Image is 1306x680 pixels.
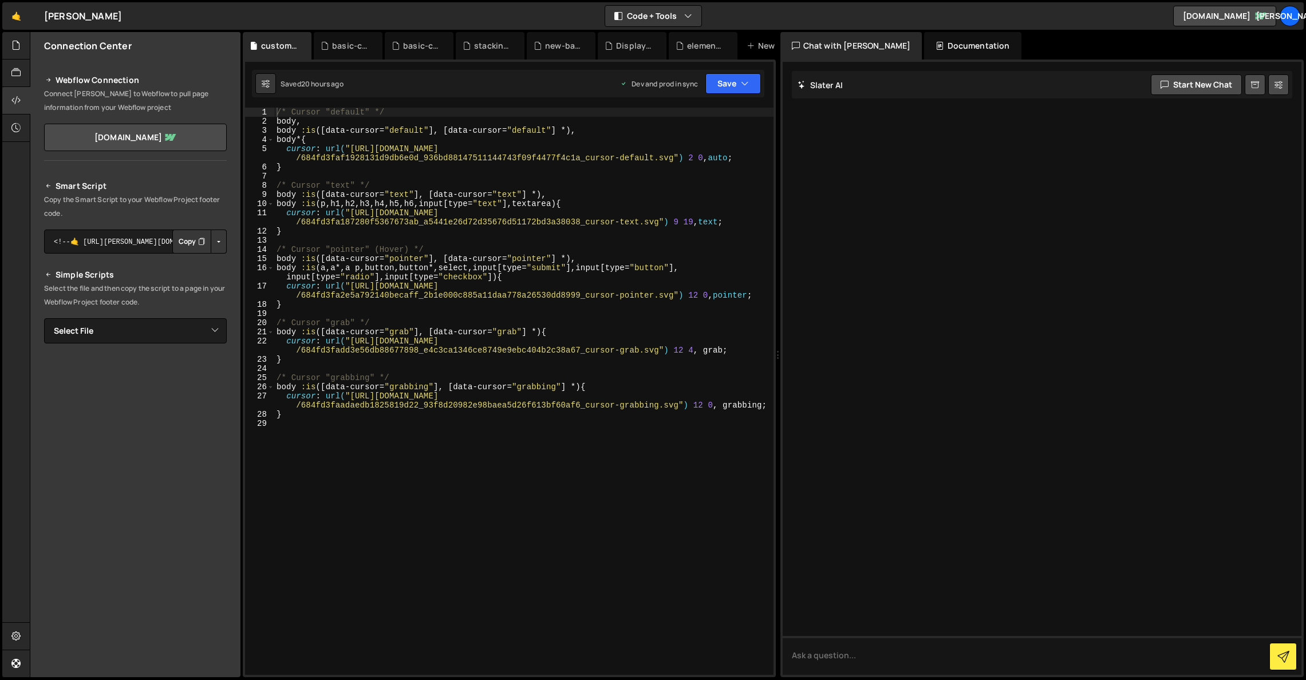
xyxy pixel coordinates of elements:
[2,2,30,30] a: 🤙
[44,179,227,193] h2: Smart Script
[245,199,274,208] div: 10
[44,124,227,151] a: [DOMAIN_NAME]
[245,172,274,181] div: 7
[245,419,274,428] div: 29
[301,79,344,89] div: 20 hours ago
[44,9,122,23] div: [PERSON_NAME]
[261,40,298,52] div: custom-cursor.css
[245,236,274,245] div: 13
[44,282,227,309] p: Select the file and then copy the script to a page in your Webflow Project footer code.
[245,309,274,318] div: 19
[245,208,274,227] div: 11
[245,227,274,236] div: 12
[747,40,795,52] div: New File
[172,230,211,254] button: Copy
[281,79,344,89] div: Saved
[44,73,227,87] h2: Webflow Connection
[474,40,511,52] div: stacking-cards-parallax.js
[687,40,724,52] div: elements-reveal-scroll.js
[245,181,274,190] div: 8
[245,373,274,382] div: 25
[245,410,274,419] div: 28
[245,117,274,126] div: 2
[245,364,274,373] div: 24
[245,245,274,254] div: 14
[44,362,228,465] iframe: YouTube video player
[245,382,274,392] div: 26
[245,300,274,309] div: 18
[245,263,274,282] div: 16
[172,230,227,254] div: Button group with nested dropdown
[1280,6,1300,26] a: [PERSON_NAME]
[245,327,274,337] div: 21
[245,318,274,327] div: 20
[245,337,274,355] div: 22
[705,73,761,94] button: Save
[545,40,582,52] div: new-badge.js
[616,40,653,52] div: Display Count.js
[924,32,1021,60] div: Documentation
[780,32,922,60] div: Chat with [PERSON_NAME]
[245,135,274,144] div: 4
[403,40,440,52] div: basic-custom-cursor.js
[798,80,843,90] h2: Slater AI
[44,268,227,282] h2: Simple Scripts
[44,473,228,576] iframe: YouTube video player
[245,392,274,410] div: 27
[605,6,701,26] button: Code + Tools
[245,254,274,263] div: 15
[332,40,369,52] div: basic-custom-cursor.css
[44,87,227,114] p: Connect [PERSON_NAME] to Webflow to pull page information from your Webflow project
[245,144,274,163] div: 5
[620,79,698,89] div: Dev and prod in sync
[1173,6,1276,26] a: [DOMAIN_NAME]
[245,355,274,364] div: 23
[1151,74,1242,95] button: Start new chat
[245,108,274,117] div: 1
[44,193,227,220] p: Copy the Smart Script to your Webflow Project footer code.
[44,230,227,254] textarea: <!--🤙 [URL][PERSON_NAME][DOMAIN_NAME]> <script>document.addEventListener("DOMContentLoaded", func...
[245,190,274,199] div: 9
[245,126,274,135] div: 3
[245,282,274,300] div: 17
[245,163,274,172] div: 6
[44,39,132,52] h2: Connection Center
